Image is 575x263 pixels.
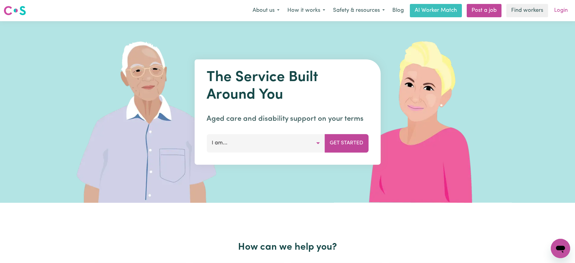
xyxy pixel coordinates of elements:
button: I am... [207,134,325,152]
button: Get Started [325,134,368,152]
iframe: Button to launch messaging window [551,239,570,258]
a: Careseekers logo [4,4,26,18]
a: Post a job [467,4,501,17]
h2: How can we help you? [92,242,484,253]
a: Login [550,4,571,17]
a: Find workers [506,4,548,17]
h1: The Service Built Around You [207,69,368,104]
a: Blog [389,4,407,17]
p: Aged care and disability support on your terms [207,113,368,124]
button: About us [249,4,283,17]
a: AI Worker Match [410,4,462,17]
button: Safety & resources [329,4,389,17]
img: Careseekers logo [4,5,26,16]
button: How it works [283,4,329,17]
